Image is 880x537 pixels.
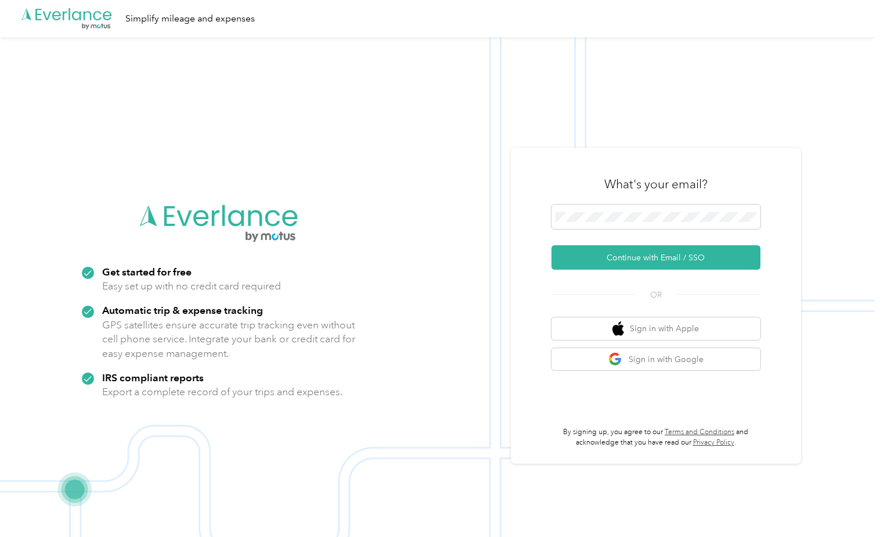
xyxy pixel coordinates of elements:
[551,245,760,270] button: Continue with Email / SSO
[125,12,255,26] div: Simplify mileage and expenses
[551,427,760,448] p: By signing up, you agree to our and acknowledge that you have read our .
[741,210,755,224] keeper-lock: Open Keeper Popup
[102,266,192,278] strong: Get started for free
[102,318,356,361] p: GPS satellites ensure accurate trip tracking even without cell phone service. Integrate your bank...
[608,352,623,367] img: google logo
[102,385,342,399] p: Export a complete record of your trips and expenses.
[551,348,760,371] button: google logoSign in with Google
[636,289,676,301] span: OR
[102,279,281,293] p: Easy set up with no credit card required
[665,428,734,436] a: Terms and Conditions
[551,317,760,340] button: apple logoSign in with Apple
[612,321,624,336] img: apple logo
[604,176,708,192] h3: What's your email?
[102,371,204,384] strong: IRS compliant reports
[102,304,263,316] strong: Automatic trip & expense tracking
[693,438,734,447] a: Privacy Policy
